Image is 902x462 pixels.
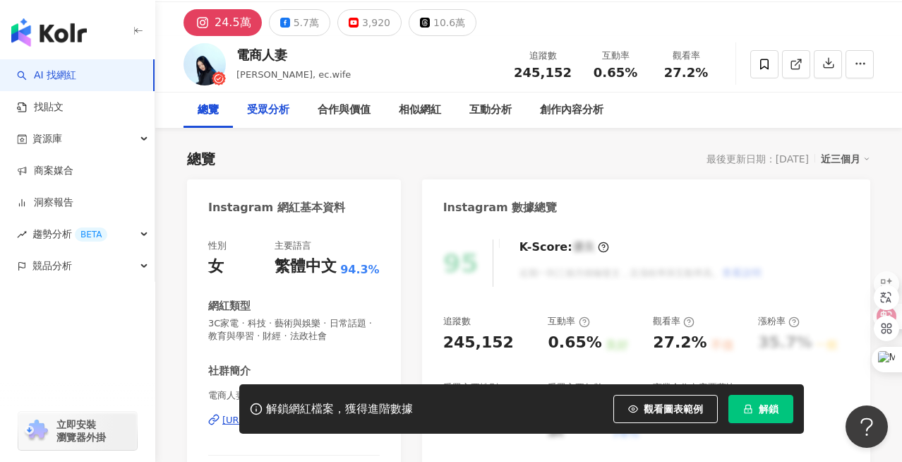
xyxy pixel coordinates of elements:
[215,13,251,32] div: 24.5萬
[706,153,809,165] div: 最後更新日期：[DATE]
[208,364,251,379] div: 社群簡介
[469,102,512,119] div: 互動分析
[247,102,289,119] div: 受眾分析
[236,69,351,80] span: [PERSON_NAME], ec.wife
[17,100,64,114] a: 找貼文
[743,404,753,414] span: lock
[184,9,262,36] button: 24.5萬
[514,49,572,63] div: 追蹤數
[594,66,637,80] span: 0.65%
[728,395,793,423] button: 解鎖
[32,250,72,282] span: 競品分析
[644,403,703,415] span: 觀看圖表範例
[443,381,498,394] div: 受眾主要性別
[208,317,380,343] span: 3C家電 · 科技 · 藝術與娛樂 · 日常話題 · 教育與學習 · 財經 · 法政社會
[548,381,603,394] div: 受眾主要年齡
[208,200,345,215] div: Instagram 網紅基本資料
[17,196,73,210] a: 洞察報告
[758,315,800,328] div: 漲粉率
[519,239,609,255] div: K-Score :
[208,239,227,252] div: 性別
[433,13,465,32] div: 10.6萬
[275,239,311,252] div: 主要語言
[589,49,642,63] div: 互動率
[548,315,589,328] div: 互動率
[659,49,713,63] div: 觀看率
[653,381,744,407] div: 商業合作內容覆蓋比例
[18,412,137,450] a: chrome extension立即安裝 瀏覽器外掛
[340,262,380,278] span: 94.3%
[75,227,107,242] div: BETA
[318,102,371,119] div: 合作與價值
[208,256,224,278] div: 女
[269,9,330,36] button: 5.7萬
[17,230,27,239] span: rise
[540,102,603,119] div: 創作內容分析
[294,13,319,32] div: 5.7萬
[198,102,219,119] div: 總覽
[11,18,87,47] img: logo
[236,46,351,64] div: 電商人妻
[32,123,62,155] span: 資源庫
[362,13,390,32] div: 3,920
[275,256,337,278] div: 繁體中文
[653,315,694,328] div: 觀看率
[184,43,226,85] img: KOL Avatar
[664,66,708,80] span: 27.2%
[23,420,50,442] img: chrome extension
[208,299,251,314] div: 網紅類型
[56,418,106,444] span: 立即安裝 瀏覽器外掛
[409,9,476,36] button: 10.6萬
[548,332,601,354] div: 0.65%
[443,200,558,215] div: Instagram 數據總覽
[337,9,402,36] button: 3,920
[443,332,514,354] div: 245,152
[187,149,215,169] div: 總覽
[17,69,76,83] a: searchAI 找網紅
[514,65,572,80] span: 245,152
[266,402,413,417] div: 解鎖網紅檔案，獲得進階數據
[821,150,870,168] div: 近三個月
[32,218,107,250] span: 趨勢分析
[759,403,778,415] span: 解鎖
[653,332,706,354] div: 27.2%
[17,164,73,178] a: 商案媒合
[399,102,441,119] div: 相似網紅
[443,315,471,328] div: 追蹤數
[613,395,718,423] button: 觀看圖表範例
